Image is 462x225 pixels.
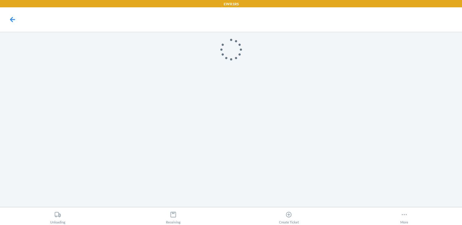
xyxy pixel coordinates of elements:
[50,209,65,224] div: Unloading
[400,209,408,224] div: More
[231,207,346,224] button: Create Ticket
[279,209,299,224] div: Create Ticket
[166,209,181,224] div: Receiving
[346,207,462,224] button: More
[116,207,231,224] button: Receiving
[224,1,239,7] p: EWR1RS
